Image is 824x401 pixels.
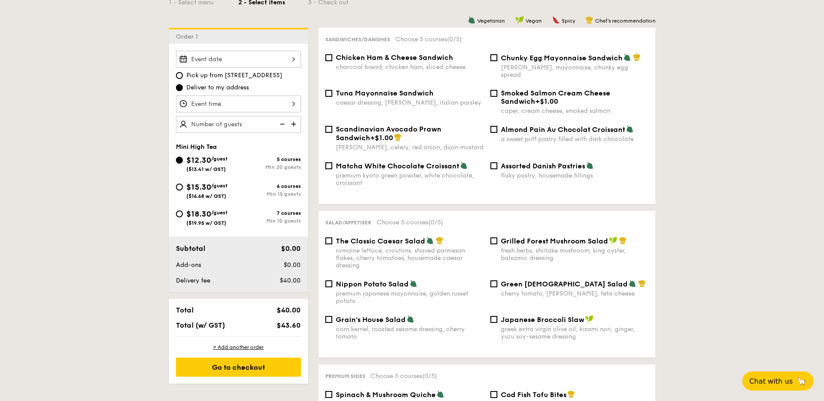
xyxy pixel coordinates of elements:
span: Deliver to my address [186,83,249,92]
span: $15.30 [186,182,211,192]
span: Pick up from [STREET_ADDRESS] [186,71,282,80]
span: (0/5) [422,372,437,380]
span: $0.00 [281,244,301,253]
span: $18.30 [186,209,211,219]
span: Chef's recommendation [595,18,655,24]
input: Pick up from [STREET_ADDRESS] [176,72,183,79]
span: Choose 5 courses [371,372,437,380]
div: charcoal bread, chicken ham, sliced cheese [336,63,483,71]
span: Smoked Salmon Cream Cheese Sandwich [501,89,610,105]
img: icon-vegan.f8ff3823.svg [609,237,618,244]
div: Min 15 guests [238,191,301,197]
span: The Classic Caesar Salad [336,237,425,245]
input: Green [DEMOGRAPHIC_DATA] Saladcherry tomato, [PERSON_NAME], feta cheese [490,280,497,287]
div: premium kyoto green powder, white chocolate, croissant [336,172,483,187]
span: Tuna Mayonnaise Sandwich [336,89,434,97]
input: Japanese Broccoli Slawgreek extra virgin olive oil, kizami nori, ginger, yuzu soy-sesame dressing [490,316,497,323]
input: Number of guests [176,116,301,133]
div: [PERSON_NAME], mayonnaise, chunky egg spread [501,64,649,79]
img: icon-chef-hat.a58ddaea.svg [394,133,402,141]
input: Nippon Potato Saladpremium japanese mayonnaise, golden russet potato [325,280,332,287]
input: The Classic Caesar Saladromaine lettuce, croutons, shaved parmesan flakes, cherry tomatoes, house... [325,237,332,244]
span: Choose 5 courses [395,36,462,43]
img: icon-vegetarian.fe4039eb.svg [629,279,636,287]
div: + Add another order [176,344,301,351]
input: Grain's House Saladcorn kernel, roasted sesame dressing, cherry tomato [325,316,332,323]
input: $12.30/guest($13.41 w/ GST)5 coursesMin 20 guests [176,157,183,164]
div: 7 courses [238,210,301,216]
span: Add-ons [176,261,201,269]
img: icon-chef-hat.a58ddaea.svg [638,279,646,287]
span: Chicken Ham & Cheese Sandwich [336,53,453,62]
span: Total [176,306,194,314]
input: Assorted Danish Pastriesflaky pastry, housemade fillings [490,162,497,169]
span: Green [DEMOGRAPHIC_DATA] Salad [501,280,628,288]
input: Matcha White Chocolate Croissantpremium kyoto green powder, white chocolate, croissant [325,162,332,169]
img: icon-spicy.37a8142b.svg [552,16,560,24]
div: caper, cream cheese, smoked salmon [501,107,649,115]
div: Go to checkout [176,358,301,377]
span: $0.00 [284,261,301,269]
span: Spinach & Mushroom Quiche [336,391,436,399]
img: icon-vegetarian.fe4039eb.svg [426,237,434,244]
span: 🦙 [796,376,807,386]
input: Spinach & Mushroom Quichebite-sized base, button mushroom, cheddar [325,391,332,398]
img: icon-chef-hat.a58ddaea.svg [586,16,593,24]
span: Chat with us [749,377,793,385]
span: +$1.00 [535,97,558,105]
span: Salad/Appetiser [325,220,371,226]
div: 6 courses [238,183,301,189]
input: Almond Pain Au Chocolat Croissanta sweet puff pastry filled with dark chocolate [490,126,497,133]
input: Grilled Forest Mushroom Saladfresh herbs, shiitake mushroom, king oyster, balsamic dressing [490,237,497,244]
span: Vegetarian [477,18,505,24]
span: (0/5) [447,36,462,43]
img: icon-vegan.f8ff3823.svg [515,16,524,24]
div: 5 courses [238,156,301,162]
span: Choose 5 courses [377,219,443,226]
div: greek extra virgin olive oil, kizami nori, ginger, yuzu soy-sesame dressing [501,325,649,340]
span: Sandwiches/Danishes [325,36,390,43]
input: $18.30/guest($19.95 w/ GST)7 coursesMin 10 guests [176,210,183,217]
img: icon-add.58712e84.svg [288,116,301,132]
span: Cod Fish Tofu Bites [501,391,566,399]
span: Nippon Potato Salad [336,280,409,288]
input: Chicken Ham & Cheese Sandwichcharcoal bread, chicken ham, sliced cheese [325,54,332,61]
span: /guest [211,156,228,162]
span: Assorted Danish Pastries [501,162,585,170]
span: /guest [211,183,228,189]
input: Scandinavian Avocado Prawn Sandwich+$1.00[PERSON_NAME], celery, red onion, dijon mustard [325,126,332,133]
div: cherry tomato, [PERSON_NAME], feta cheese [501,290,649,297]
div: Min 20 guests [238,164,301,170]
div: fresh herbs, shiitake mushroom, king oyster, balsamic dressing [501,247,649,262]
img: icon-vegan.f8ff3823.svg [585,315,594,323]
span: Total (w/ GST) [176,321,225,329]
div: premium japanese mayonnaise, golden russet potato [336,290,483,305]
span: Subtotal [176,244,205,253]
div: corn kernel, roasted sesame dressing, cherry tomato [336,325,483,340]
button: Chat with us🦙 [742,371,814,391]
span: +$1.00 [370,134,393,142]
span: Vegan [526,18,542,24]
img: icon-chef-hat.a58ddaea.svg [436,237,443,244]
span: /guest [211,210,228,216]
img: icon-vegetarian.fe4039eb.svg [626,125,634,133]
span: Japanese Broccoli Slaw [501,316,584,324]
div: caesar dressing, [PERSON_NAME], italian parsley [336,99,483,106]
img: icon-chef-hat.a58ddaea.svg [619,237,627,244]
input: $15.30/guest($16.68 w/ GST)6 coursesMin 15 guests [176,184,183,191]
span: $40.00 [280,277,301,284]
img: icon-vegetarian.fe4039eb.svg [460,161,468,169]
img: icon-vegetarian.fe4039eb.svg [468,16,476,24]
img: icon-vegetarian.fe4039eb.svg [623,53,631,61]
img: icon-chef-hat.a58ddaea.svg [633,53,641,61]
span: ($19.95 w/ GST) [186,220,226,226]
div: romaine lettuce, croutons, shaved parmesan flakes, cherry tomatoes, housemade caesar dressing [336,247,483,269]
img: icon-vegetarian.fe4039eb.svg [586,161,594,169]
span: Mini High Tea [176,143,217,151]
img: icon-chef-hat.a58ddaea.svg [567,390,575,398]
input: Deliver to my address [176,84,183,91]
span: Grain's House Salad [336,316,406,324]
div: [PERSON_NAME], celery, red onion, dijon mustard [336,144,483,151]
span: Almond Pain Au Chocolat Croissant [501,125,625,134]
input: Tuna Mayonnaise Sandwichcaesar dressing, [PERSON_NAME], italian parsley [325,90,332,97]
